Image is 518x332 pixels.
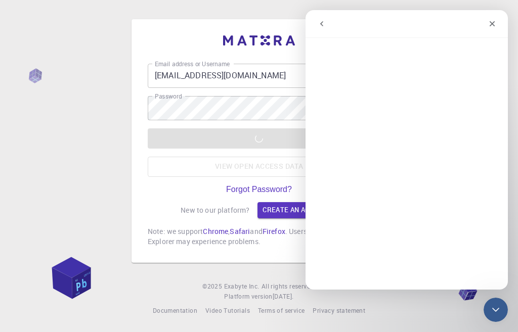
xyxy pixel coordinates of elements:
a: [DATE]. [273,292,294,302]
a: Video Tutorials [205,306,250,316]
label: Password [155,92,182,101]
p: Note: we support , and . Users of Internet Explorer may experience problems. [148,226,370,247]
a: Safari [230,226,250,236]
a: Privacy statement [313,306,365,316]
span: Privacy statement [313,306,365,314]
a: Terms of service [258,306,305,316]
p: New to our platform? [181,205,249,215]
span: All rights reserved. [262,281,316,292]
span: Video Tutorials [205,306,250,314]
a: Firefox [263,226,285,236]
span: Terms of service [258,306,305,314]
span: Documentation [153,306,197,314]
a: Documentation [153,306,197,316]
span: Exabyte Inc. [224,282,260,290]
span: © 2025 [202,281,224,292]
a: Chrome [203,226,228,236]
a: Forgot Password? [226,185,292,194]
iframe: Intercom live chat [484,298,508,322]
label: Email address or Username [155,60,230,68]
span: [DATE] . [273,292,294,300]
a: Create an account [257,202,337,218]
iframe: Intercom live chat [306,10,508,290]
span: Platform version [224,292,272,302]
a: Exabyte Inc. [224,281,260,292]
